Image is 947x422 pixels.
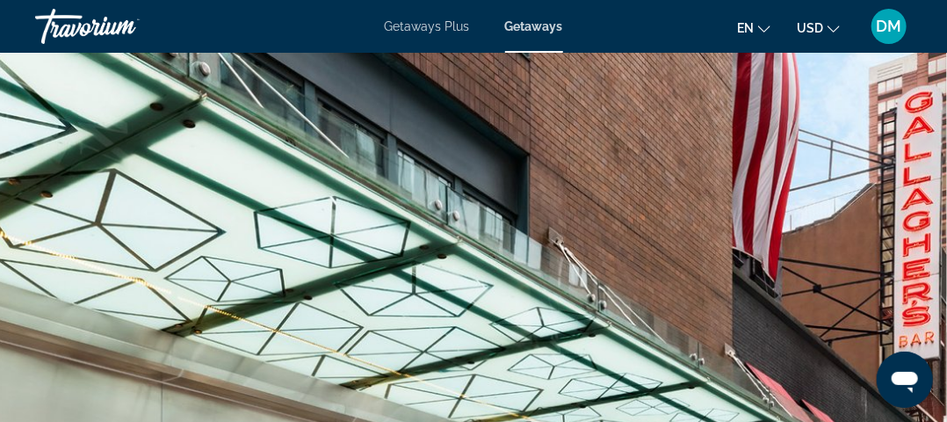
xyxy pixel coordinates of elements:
[866,8,912,45] button: User Menu
[737,15,770,40] button: Change language
[385,19,470,33] a: Getaways Plus
[797,15,840,40] button: Change currency
[505,19,563,33] a: Getaways
[737,21,754,35] span: en
[35,4,211,49] a: Travorium
[877,18,902,35] span: DM
[797,21,823,35] span: USD
[877,352,933,408] iframe: Button to launch messaging window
